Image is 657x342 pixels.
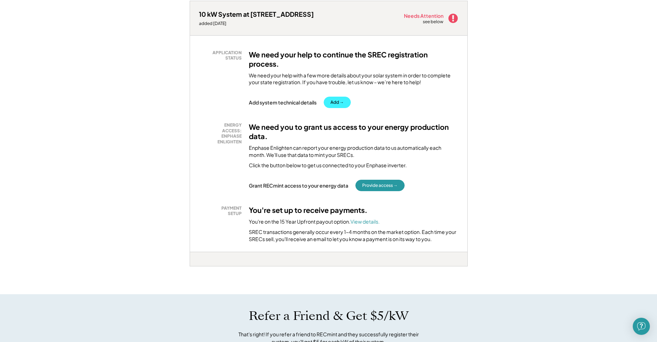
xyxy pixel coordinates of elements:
[633,318,650,335] div: Open Intercom Messenger
[249,229,458,243] div: SREC transactions generally occur every 1-4 months on the market option. Each time your SRECs sel...
[202,50,242,61] div: APPLICATION STATUS
[202,205,242,216] div: PAYMENT SETUP
[249,50,458,68] h3: We need your help to continue the SREC registration process.
[404,13,444,18] div: Needs Attention
[249,122,458,141] h3: We need you to grant us access to your energy production data.
[199,10,314,18] div: 10 kW System at [STREET_ADDRESS]
[249,308,409,323] h1: Refer a Friend & Get $5/kW
[249,205,368,215] h3: You're set up to receive payments.
[202,122,242,144] div: ENERGY ACCESS: ENPHASE ENLIGHTEN
[249,99,317,106] div: Add system technical details
[249,144,458,158] div: Enphase Enlighten can report your energy production data to us automatically each month. We'll us...
[249,72,458,86] div: We need your help with a few more details about your solar system in order to complete your state...
[199,21,314,26] div: added [DATE]
[423,19,444,25] div: see below
[350,218,380,225] a: View details.
[249,218,380,225] div: You're on the 15 Year Upfront payout option.
[190,266,214,269] div: delywdiv - VA Distributed
[355,180,405,191] button: Provide access →
[249,182,348,189] div: Grant RECmint access to your energy data
[249,162,407,169] div: Click the button below to get us connected to your Enphase inverter.
[324,97,351,108] button: Add →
